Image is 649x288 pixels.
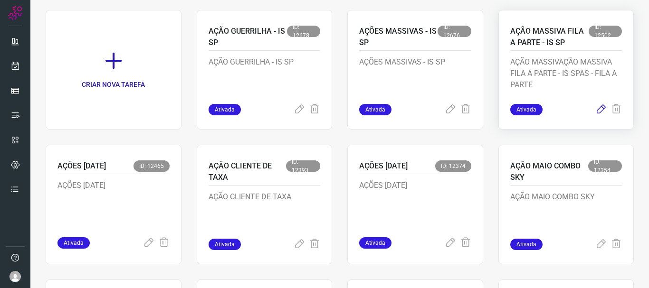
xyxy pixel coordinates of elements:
span: Ativada [510,239,543,250]
span: Ativada [510,104,543,115]
span: Ativada [359,104,391,115]
p: AÇÕES [DATE] [57,180,170,227]
p: AÇÃO MASSIVA FILA A PARTE - IS SP [510,26,589,48]
span: Ativada [209,104,241,115]
span: ID: 12676 [438,26,471,37]
p: AÇÕES [DATE] [57,160,106,172]
span: ID: 12678 [287,26,320,37]
span: ID: 12374 [435,160,471,172]
span: ID: 12354 [588,160,622,172]
p: AÇÃO CLIENTE DE TAXA [209,191,321,239]
p: AÇÕES [DATE] [359,180,471,227]
p: AÇÃO MAIO COMBO SKY [510,191,622,239]
span: Ativada [359,237,391,249]
span: Ativada [57,237,90,249]
span: ID: 12502 [589,26,622,37]
img: avatar-user-boy.jpg [10,271,21,282]
p: AÇÕES [DATE] [359,160,408,172]
p: AÇÃO CLIENTE DE TAXA [209,160,286,183]
p: CRIAR NOVA TAREFA [82,80,145,90]
img: Logo [8,6,22,20]
a: CRIAR NOVA TAREFA [46,10,181,130]
span: ID: 12393 [286,160,320,172]
p: AÇÕES MASSIVAS - IS SP [359,56,471,104]
p: AÇÕES MASSIVAS - IS SP [359,26,438,48]
p: AÇÃO GUERRILHA - IS SP [209,26,287,48]
p: AÇÃO MAIO COMBO SKY [510,160,589,183]
span: Ativada [209,239,241,250]
p: AÇÃO GUERRILHA - IS SP [209,56,321,104]
p: AÇÃO MASSIVAÇÃO MASSIVA FILA A PARTE - IS SPAS - FILA A PARTE [510,56,622,104]
span: ID: 12465 [134,160,170,172]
